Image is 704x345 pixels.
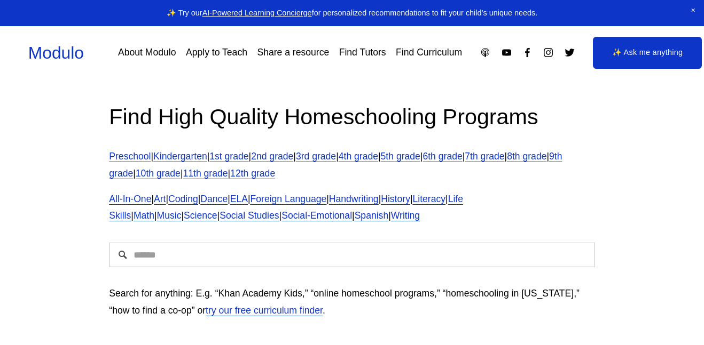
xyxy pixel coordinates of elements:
[381,194,410,204] a: History
[230,168,275,179] a: 12th grade
[184,210,217,221] a: Science
[109,151,151,162] a: Preschool
[136,168,181,179] a: 10th grade
[109,243,595,267] input: Search
[118,43,176,62] a: About Modulo
[339,43,386,62] a: Find Tutors
[109,191,595,224] p: | | | | | | | | | | | | | | | |
[296,151,336,162] a: 3rd grade
[423,151,462,162] a: 6th grade
[480,47,491,58] a: Apple Podcasts
[329,194,379,204] a: Handwriting
[257,43,329,62] a: Share a resource
[381,151,420,162] a: 5th grade
[109,285,595,319] p: Search for anything: E.g. “Khan Academy Kids,” “online homeschool programs,” “homeschooling in [U...
[507,151,546,162] a: 8th grade
[202,9,312,17] a: AI-Powered Learning Concierge
[153,151,207,162] a: Kindergarten
[206,305,323,316] a: try our free curriculum finder
[281,210,352,221] a: Social-Emotional
[168,194,198,204] a: Coding
[522,47,533,58] a: Facebook
[501,47,512,58] a: YouTube
[251,194,327,204] a: Foreign Language
[109,194,151,204] a: All-In-One
[183,168,228,179] a: 11th grade
[564,47,575,58] a: Twitter
[396,43,462,62] a: Find Curriculum
[251,151,293,162] a: 2nd grade
[339,151,378,162] a: 4th grade
[109,102,595,131] h2: Find High Quality Homeschooling Programs
[28,43,84,62] a: Modulo
[154,194,166,204] a: Art
[543,47,554,58] a: Instagram
[220,210,279,221] a: Social Studies
[186,43,247,62] a: Apply to Teach
[200,194,228,204] a: Dance
[355,210,389,221] a: Spanish
[157,210,182,221] a: Music
[209,151,248,162] a: 1st grade
[391,210,420,221] a: Writing
[134,210,154,221] a: Math
[413,194,446,204] a: Literacy
[230,194,248,204] a: ELA
[109,148,595,182] p: | | | | | | | | | | | | |
[465,151,504,162] a: 7th grade
[593,37,702,69] a: ✨ Ask me anything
